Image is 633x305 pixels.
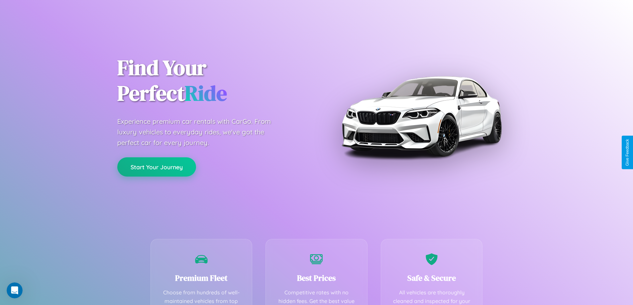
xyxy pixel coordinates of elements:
div: Give Feedback [625,139,630,166]
span: Ride [185,79,227,108]
h3: Safe & Secure [391,272,473,283]
h1: Find Your Perfect [117,55,307,106]
button: Start Your Journey [117,157,196,177]
h3: Best Prices [276,272,357,283]
img: Premium BMW car rental vehicle [338,33,504,199]
h3: Premium Fleet [161,272,242,283]
p: Experience premium car rentals with CarGo. From luxury vehicles to everyday rides, we've got the ... [117,116,283,148]
iframe: Intercom live chat [7,282,23,298]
